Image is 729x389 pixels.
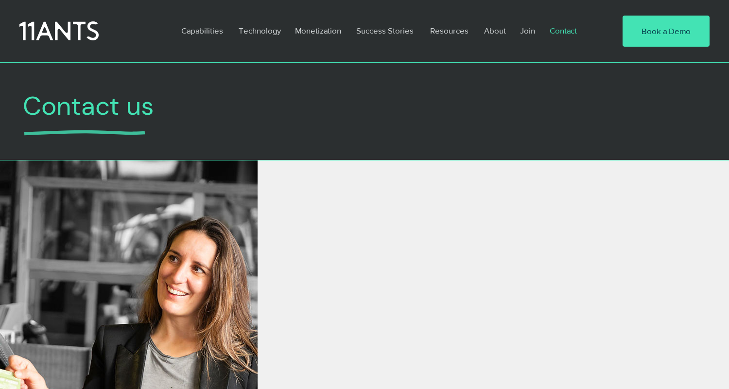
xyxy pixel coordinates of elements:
a: Book a Demo [623,16,710,47]
p: About [479,19,511,42]
p: Technology [234,19,286,42]
a: Technology [231,19,288,42]
span: Contact us [23,89,154,123]
a: Success Stories [349,19,423,42]
p: Contact [545,19,582,42]
a: Resources [423,19,477,42]
a: Join [513,19,542,42]
a: Monetization [288,19,349,42]
a: Capabilities [174,19,231,42]
p: Capabilities [176,19,228,42]
p: Success Stories [351,19,418,42]
a: Contact [542,19,586,42]
p: Monetization [290,19,346,42]
span: Book a Demo [642,25,691,37]
a: About [477,19,513,42]
p: Join [515,19,540,42]
nav: Site [174,19,593,42]
p: Resources [425,19,473,42]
